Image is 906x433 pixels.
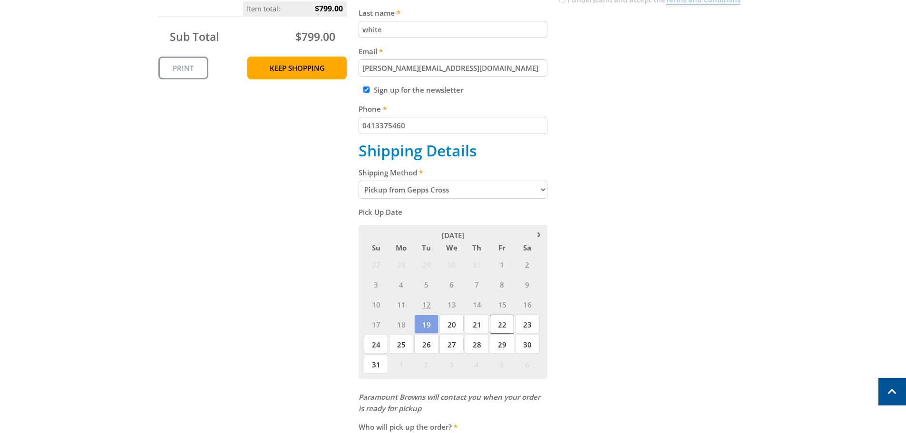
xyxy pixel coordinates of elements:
[389,241,413,254] span: Mo
[359,7,547,19] label: Last name
[465,275,489,294] span: 7
[465,255,489,274] span: 31
[439,295,464,314] span: 13
[158,57,208,79] a: Print
[315,1,343,16] span: $799.00
[247,57,347,79] a: Keep Shopping
[439,315,464,334] span: 20
[389,255,413,274] span: 28
[364,255,388,274] span: 27
[414,255,438,274] span: 29
[243,1,347,16] p: Item total:
[359,206,547,218] label: Pick Up Date
[389,275,413,294] span: 4
[389,295,413,314] span: 11
[170,29,219,44] span: Sub Total
[295,29,335,44] span: $799.00
[364,295,388,314] span: 10
[359,103,547,115] label: Phone
[439,275,464,294] span: 6
[389,335,413,354] span: 25
[465,295,489,314] span: 14
[414,355,438,374] span: 2
[515,241,539,254] span: Sa
[364,275,388,294] span: 3
[374,85,463,95] label: Sign up for the newsletter
[465,355,489,374] span: 4
[364,335,388,354] span: 24
[465,241,489,254] span: Th
[465,335,489,354] span: 28
[490,355,514,374] span: 5
[359,117,547,134] input: Please enter your telephone number.
[414,315,438,334] span: 19
[439,241,464,254] span: We
[515,295,539,314] span: 16
[364,241,388,254] span: Su
[439,255,464,274] span: 30
[359,21,547,38] input: Please enter your last name.
[442,231,464,240] span: [DATE]
[414,335,438,354] span: 26
[439,335,464,354] span: 27
[515,275,539,294] span: 9
[364,315,388,334] span: 17
[515,335,539,354] span: 30
[490,315,514,334] span: 22
[414,295,438,314] span: 12
[515,315,539,334] span: 23
[490,295,514,314] span: 15
[490,275,514,294] span: 8
[465,315,489,334] span: 21
[490,255,514,274] span: 1
[414,241,438,254] span: Tu
[359,142,547,160] h2: Shipping Details
[490,335,514,354] span: 29
[359,392,540,413] em: Paramount Browns will contact you when your order is ready for pickup
[515,355,539,374] span: 6
[364,355,388,374] span: 31
[359,46,547,57] label: Email
[515,255,539,274] span: 2
[359,421,547,433] label: Who will pick up the order?
[389,355,413,374] span: 1
[359,167,547,178] label: Shipping Method
[359,59,547,77] input: Please enter your email address.
[414,275,438,294] span: 5
[359,181,547,199] select: Please select a shipping method.
[389,315,413,334] span: 18
[439,355,464,374] span: 3
[490,241,514,254] span: Fr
